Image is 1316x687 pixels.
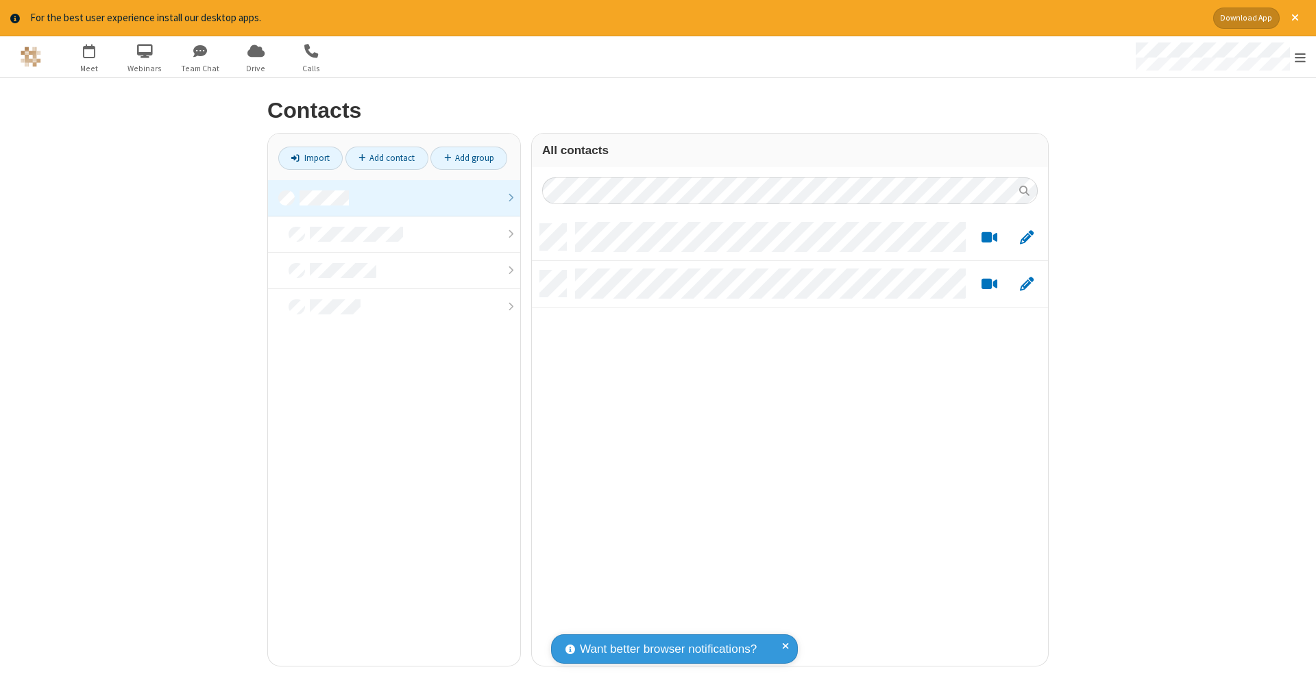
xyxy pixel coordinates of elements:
[1284,8,1306,29] button: Close alert
[230,62,282,75] span: Drive
[1123,36,1316,77] div: Open menu
[580,640,757,658] span: Want better browser notifications?
[21,47,41,67] img: QA Selenium DO NOT DELETE OR CHANGE
[30,10,1203,26] div: For the best user experience install our desktop apps.
[542,144,1038,157] h3: All contacts
[64,62,115,75] span: Meet
[976,229,1003,246] button: Start a video meeting
[5,36,56,77] button: Logo
[976,275,1003,292] button: Start a video meeting
[345,147,428,170] a: Add contact
[532,214,1048,667] div: grid
[175,62,226,75] span: Team Chat
[119,62,171,75] span: Webinars
[1013,229,1040,246] button: Edit
[267,99,1049,123] h2: Contacts
[1013,275,1040,292] button: Edit
[430,147,507,170] a: Add group
[286,62,337,75] span: Calls
[278,147,343,170] a: Import
[1213,8,1280,29] button: Download App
